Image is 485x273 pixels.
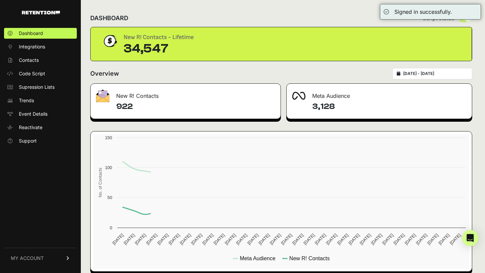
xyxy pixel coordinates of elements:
span: Reactivate [19,124,42,131]
span: Supression Lists [19,84,55,90]
text: 50 [107,195,112,200]
div: New R! Contacts - Lifetime [124,33,194,42]
div: Meta Audience [287,84,472,104]
div: Signed in successfully. [394,8,452,16]
text: [DATE] [213,233,226,246]
text: [DATE] [336,233,349,246]
text: [DATE] [426,233,439,246]
a: Supression Lists [4,82,77,92]
img: fa-envelope-19ae18322b30453b285274b1b8af3d052b27d846a4fbe8435d1a52b978f639a2.png [96,89,109,102]
text: [DATE] [370,233,383,246]
a: Trends [4,95,77,106]
a: Dashboard [4,28,77,39]
text: [DATE] [111,233,125,246]
text: No. of Contacts [98,168,103,197]
a: Integrations [4,41,77,52]
img: dollar-coin-05c43ed7efb7bc0c12610022525b4bbbb207c7efeef5aecc26f025e68dcafac9.png [101,33,118,49]
div: Open Intercom Messenger [462,230,478,246]
text: [DATE] [415,233,428,246]
h4: 922 [116,101,275,112]
text: [DATE] [348,233,361,246]
text: [DATE] [325,233,338,246]
a: Code Script [4,68,77,79]
a: Event Details [4,109,77,119]
text: [DATE] [449,233,462,246]
img: fa-meta-2f981b61bb99beabf952f7030308934f19ce035c18b003e963880cc3fabeebb7.png [292,92,305,100]
text: [DATE] [258,233,271,246]
text: [DATE] [314,233,327,246]
text: [DATE] [167,233,181,246]
text: [DATE] [381,233,394,246]
span: Dashboard [19,30,43,37]
text: 150 [105,135,112,140]
span: Contacts [19,57,39,64]
text: [DATE] [302,233,316,246]
span: Trends [19,97,34,104]
a: Contacts [4,55,77,66]
text: [DATE] [201,233,215,246]
h2: Overview [90,69,119,78]
text: [DATE] [179,233,192,246]
text: [DATE] [438,233,451,246]
span: Code Script [19,70,45,77]
text: 0 [110,225,112,230]
h4: 3,128 [312,101,466,112]
span: Event Details [19,111,47,117]
text: [DATE] [145,233,158,246]
a: Reactivate [4,122,77,133]
span: Integrations [19,43,45,50]
text: [DATE] [190,233,203,246]
text: [DATE] [235,233,248,246]
h2: DASHBOARD [90,13,128,23]
a: MY ACCOUNT [4,248,77,268]
text: [DATE] [404,233,417,246]
text: New R! Contacts [289,256,330,261]
text: [DATE] [224,233,237,246]
span: MY ACCOUNT [11,255,44,262]
text: [DATE] [156,233,169,246]
text: [DATE] [280,233,293,246]
div: New R! Contacts [91,84,281,104]
div: 34,547 [124,42,194,55]
text: Meta Audience [240,256,276,261]
text: [DATE] [359,233,372,246]
text: 100 [105,165,112,170]
img: Retention.com [22,11,60,14]
span: Support [19,138,37,144]
text: [DATE] [291,233,304,246]
text: [DATE] [269,233,282,246]
text: [DATE] [123,233,136,246]
text: [DATE] [246,233,259,246]
a: Support [4,135,77,146]
text: [DATE] [392,233,406,246]
text: [DATE] [134,233,147,246]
